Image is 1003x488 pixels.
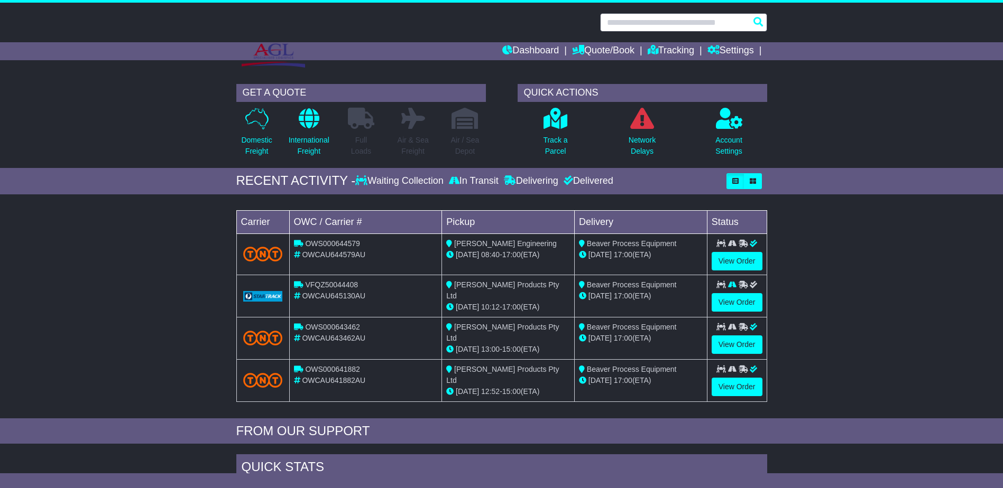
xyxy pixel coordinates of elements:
span: [DATE] [456,303,479,311]
span: [DATE] [456,250,479,259]
span: 17:00 [614,250,632,259]
td: Status [707,210,767,233]
span: [DATE] [588,292,612,300]
td: Pickup [442,210,575,233]
a: Dashboard [502,42,559,60]
span: 10:12 [481,303,500,311]
span: [PERSON_NAME] Engineering [454,239,557,248]
a: View Order [712,335,762,354]
span: VFQZ50044408 [305,280,358,289]
p: Account Settings [715,135,742,157]
span: Beaver Process Equipment [587,239,677,248]
a: Quote/Book [572,42,634,60]
span: OWCAU641882AU [302,376,365,384]
a: View Order [712,293,762,312]
p: International Freight [289,135,329,157]
p: Track a Parcel [543,135,567,157]
a: DomesticFreight [241,107,272,163]
span: Beaver Process Equipment [587,365,677,373]
div: GET A QUOTE [236,84,486,102]
span: [DATE] [588,250,612,259]
div: - (ETA) [446,249,570,260]
span: 15:00 [502,345,521,353]
div: Quick Stats [236,454,767,483]
span: OWCAU644579AU [302,250,365,259]
div: (ETA) [579,290,703,302]
div: (ETA) [579,375,703,386]
p: Domestic Freight [241,135,272,157]
span: OWS000643462 [305,323,360,331]
td: OWC / Carrier # [289,210,442,233]
span: 15:00 [502,387,521,396]
p: Air & Sea Freight [398,135,429,157]
span: 17:00 [614,334,632,342]
span: 17:00 [502,250,521,259]
span: [DATE] [588,334,612,342]
img: GetCarrierServiceLogo [243,291,283,302]
img: TNT_Domestic.png [243,373,283,387]
span: 17:00 [614,376,632,384]
div: In Transit [446,175,501,187]
div: - (ETA) [446,302,570,313]
a: Tracking [648,42,694,60]
a: Track aParcel [542,107,568,163]
p: Full Loads [348,135,374,157]
a: View Order [712,252,762,270]
div: Delivering [501,175,561,187]
span: 08:40 [481,250,500,259]
div: QUICK ACTIONS [518,84,767,102]
a: InternationalFreight [288,107,330,163]
span: OWCAU645130AU [302,292,365,300]
span: [DATE] [456,387,479,396]
span: [PERSON_NAME] Products Pty Ltd [446,323,559,342]
td: Carrier [236,210,289,233]
span: [PERSON_NAME] Products Pty Ltd [446,365,559,384]
span: OWCAU643462AU [302,334,365,342]
div: FROM OUR SUPPORT [236,424,767,439]
p: Network Delays [629,135,656,157]
div: RECENT ACTIVITY - [236,173,356,189]
span: OWS000641882 [305,365,360,373]
td: Delivery [574,210,707,233]
span: [DATE] [456,345,479,353]
p: Air / Sea Depot [451,135,480,157]
span: OWS000644579 [305,239,360,248]
a: AccountSettings [715,107,743,163]
span: [DATE] [588,376,612,384]
div: Delivered [561,175,613,187]
img: TNT_Domestic.png [243,331,283,345]
a: Settings [707,42,754,60]
span: 17:00 [614,292,632,300]
span: Beaver Process Equipment [587,280,677,289]
div: (ETA) [579,333,703,344]
a: View Order [712,378,762,396]
span: 13:00 [481,345,500,353]
div: - (ETA) [446,344,570,355]
div: Waiting Collection [355,175,446,187]
span: 12:52 [481,387,500,396]
span: Beaver Process Equipment [587,323,677,331]
img: TNT_Domestic.png [243,247,283,261]
div: - (ETA) [446,386,570,397]
div: (ETA) [579,249,703,260]
span: [PERSON_NAME] Products Pty Ltd [446,280,559,300]
span: 17:00 [502,303,521,311]
a: NetworkDelays [628,107,656,163]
